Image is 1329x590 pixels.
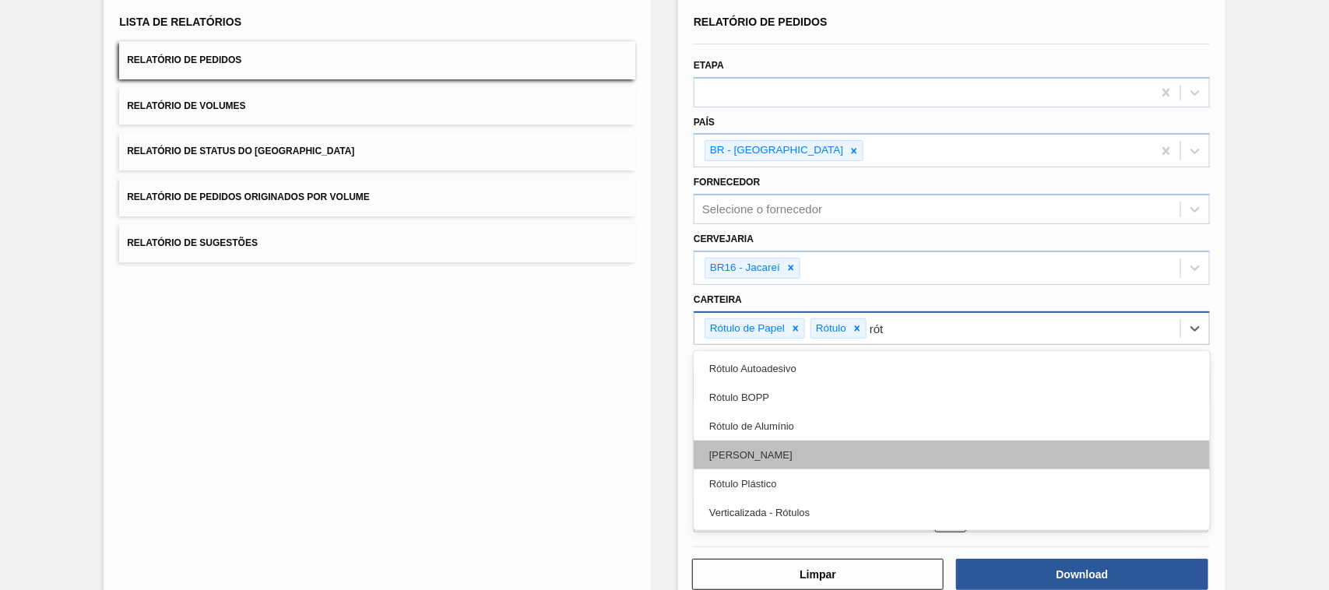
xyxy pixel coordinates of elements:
div: BR - [GEOGRAPHIC_DATA] [705,141,846,160]
button: Relatório de Pedidos Originados por Volume [119,178,635,216]
div: Rótulo de Alumínio [694,412,1210,441]
div: Rótulo Plástico [694,469,1210,498]
div: Rótulo [811,319,849,339]
div: Selecione o fornecedor [702,203,822,216]
span: Relatório de Status do [GEOGRAPHIC_DATA] [127,146,354,156]
div: [PERSON_NAME] [694,441,1210,469]
div: Rótulo Autoadesivo [694,354,1210,383]
label: País [694,117,715,128]
span: Relatório de Volumes [127,100,245,111]
button: Relatório de Pedidos [119,41,635,79]
button: Relatório de Sugestões [119,224,635,262]
div: Verticalizada - Rótulos [694,498,1210,527]
label: Cervejaria [694,234,754,244]
div: BR16 - Jacareí [705,258,782,278]
span: Lista de Relatórios [119,16,241,28]
span: Relatório de Pedidos Originados por Volume [127,191,370,202]
span: Relatório de Pedidos [127,54,241,65]
label: Etapa [694,60,724,71]
div: Rótulo de Papel [705,319,787,339]
label: Fornecedor [694,177,760,188]
button: Relatório de Status do [GEOGRAPHIC_DATA] [119,132,635,170]
span: Relatório de Sugestões [127,237,258,248]
div: Rótulo BOPP [694,383,1210,412]
label: Carteira [694,294,742,305]
button: Relatório de Volumes [119,87,635,125]
button: Limpar [692,559,944,590]
span: Relatório de Pedidos [694,16,828,28]
button: Download [956,559,1208,590]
